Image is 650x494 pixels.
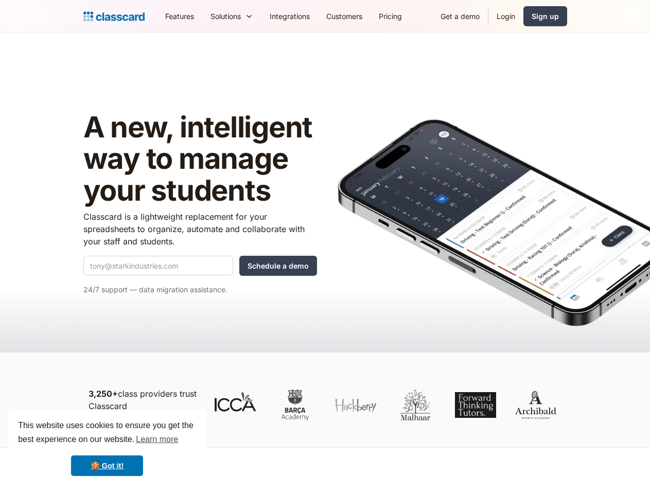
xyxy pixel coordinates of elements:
[83,256,233,275] input: tony@starkindustries.com
[89,387,199,412] p: class providers trust Classcard
[202,5,261,28] div: Solutions
[239,256,317,276] input: Schedule a demo
[83,256,317,276] form: Quick Demo Form
[83,210,317,248] p: Classcard is a lightweight replacement for your spreadsheets to organize, automate and collaborat...
[71,455,143,476] a: dismiss cookie message
[318,5,371,28] a: Customers
[18,419,196,447] span: This website uses cookies to ensure you get the best experience on our website.
[261,5,318,28] a: Integrations
[83,112,317,207] h1: A new, intelligent way to manage your students
[532,11,559,22] div: Sign up
[89,389,118,399] strong: 3,250+
[523,6,567,26] a: Sign up
[488,5,523,28] a: Login
[210,11,241,22] div: Solutions
[134,432,180,447] a: learn more about cookies
[8,410,206,486] div: cookieconsent
[157,5,202,28] a: Features
[83,9,145,24] a: home
[371,5,410,28] a: Pricing
[432,5,488,28] a: Get a demo
[83,284,317,296] p: 24/7 support — data migration assistance.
